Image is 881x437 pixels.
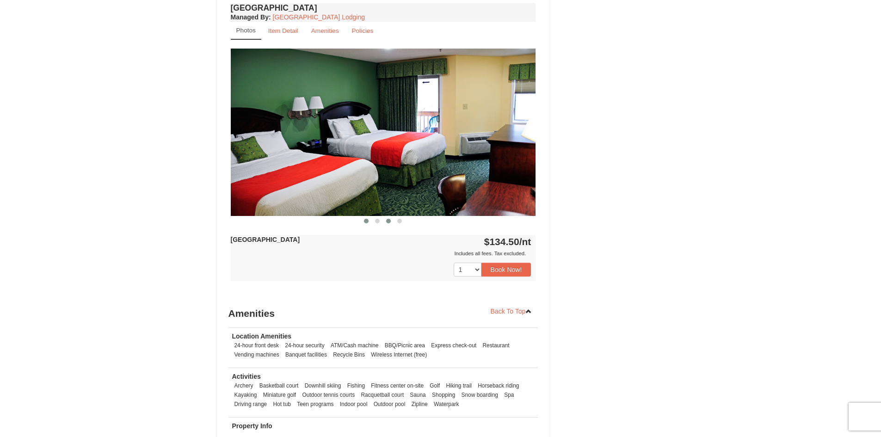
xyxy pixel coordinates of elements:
[305,22,345,40] a: Amenities
[283,350,329,359] li: Banquet facilities
[231,22,261,40] a: Photos
[407,390,428,400] li: Sauna
[257,381,301,390] li: Basketball court
[331,350,367,359] li: Recycle Bins
[273,13,365,21] a: [GEOGRAPHIC_DATA] Lodging
[295,400,336,409] li: Teen programs
[371,400,408,409] li: Outdoor pool
[232,373,261,380] strong: Activities
[268,27,298,34] small: Item Detail
[429,341,479,350] li: Express check-out
[232,350,282,359] li: Vending machines
[300,390,357,400] li: Outdoor tennis courts
[369,350,429,359] li: Wireless Internet (free)
[232,332,292,340] strong: Location Amenities
[338,400,370,409] li: Indoor pool
[232,422,272,430] strong: Property Info
[228,304,538,323] h3: Amenities
[231,13,269,21] span: Managed By
[480,341,511,350] li: Restaurant
[427,381,442,390] li: Golf
[345,381,367,390] li: Fishing
[430,390,457,400] li: Shopping
[481,263,531,277] button: Book Now!
[236,27,256,34] small: Photos
[328,341,381,350] li: ATM/Cash machine
[484,236,531,247] strong: $134.50
[232,390,259,400] li: Kayaking
[231,13,271,21] strong: :
[459,390,500,400] li: Snow boarding
[261,390,298,400] li: Miniature golf
[351,27,373,34] small: Policies
[231,49,536,215] img: 18876286-41-233aa5f3.jpg
[409,400,430,409] li: Zipline
[271,400,293,409] li: Hot tub
[444,381,474,390] li: Hiking trail
[232,400,270,409] li: Driving range
[502,390,516,400] li: Spa
[232,381,256,390] li: Archery
[231,249,531,258] div: Includes all fees. Tax excluded.
[431,400,461,409] li: Waterpark
[231,236,300,243] strong: [GEOGRAPHIC_DATA]
[231,3,536,12] h4: [GEOGRAPHIC_DATA]
[302,381,344,390] li: Downhill skiing
[345,22,379,40] a: Policies
[369,381,426,390] li: Fitness center on-site
[358,390,406,400] li: Racquetball court
[485,304,538,318] a: Back To Top
[519,236,531,247] span: /nt
[382,341,427,350] li: BBQ/Picnic area
[232,341,282,350] li: 24-hour front desk
[475,381,521,390] li: Horseback riding
[311,27,339,34] small: Amenities
[283,341,327,350] li: 24-hour security
[262,22,304,40] a: Item Detail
